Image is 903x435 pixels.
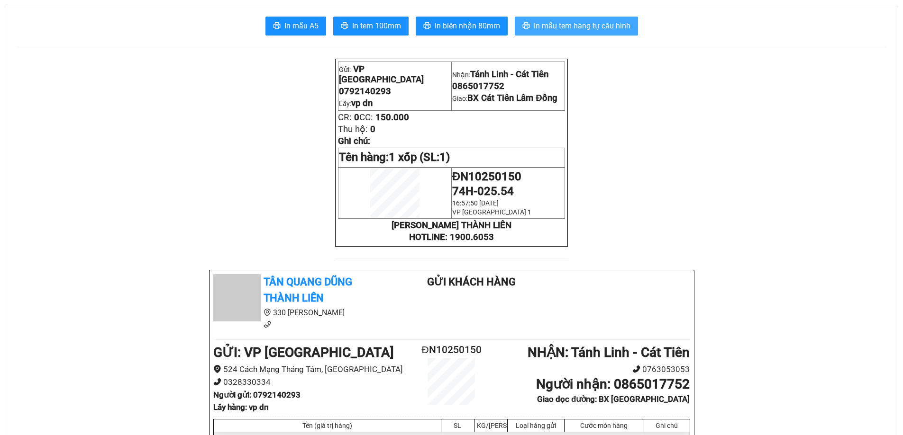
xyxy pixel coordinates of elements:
[351,98,373,108] span: vp dn
[213,363,412,376] li: 524 Cách Mạng Tháng Tám, [GEOGRAPHIC_DATA]
[491,363,690,376] li: 0763053053
[284,20,319,32] span: In mẫu A5
[339,100,373,107] span: Lấy:
[439,151,450,164] span: 1)
[534,20,630,32] span: In mẫu tem hàng tự cấu hình
[389,151,450,164] span: 1 xốp (SL:
[213,378,221,386] span: phone
[452,81,504,91] span: 0865017752
[338,112,352,123] span: CR:
[477,422,505,429] div: KG/[PERSON_NAME]
[392,220,511,231] strong: [PERSON_NAME] THÀNH LIÊN
[213,402,268,412] b: Lấy hàng : vp dn
[352,20,401,32] span: In tem 100mm
[452,208,531,216] span: VP [GEOGRAPHIC_DATA] 1
[452,170,521,183] span: ĐN10250150
[338,124,368,134] span: Thu hộ:
[264,309,271,316] span: environment
[427,276,516,288] b: Gửi khách hàng
[370,124,375,134] span: 0
[522,22,530,31] span: printer
[341,22,348,31] span: printer
[339,151,450,164] span: Tên hàng:
[515,17,638,36] button: printerIn mẫu tem hàng tự cấu hình
[339,64,451,85] p: Gửi:
[273,22,281,31] span: printer
[213,365,221,373] span: environment
[423,22,431,31] span: printer
[213,376,412,389] li: 0328330334
[452,185,514,198] span: 74H-025.54
[444,422,472,429] div: SL
[567,422,641,429] div: Cước món hàng
[216,422,438,429] div: Tên (giá trị hàng)
[452,199,499,207] span: 16:57:50 [DATE]
[359,112,373,123] span: CC:
[375,112,409,123] span: 150.000
[412,342,492,358] h2: ĐN10250150
[339,86,391,97] span: 0792140293
[354,112,359,123] span: 0
[536,376,690,392] b: Người nhận : 0865017752
[333,17,409,36] button: printerIn tem 100mm
[339,64,424,85] span: VP [GEOGRAPHIC_DATA]
[528,345,690,360] b: NHẬN : Tánh Linh - Cát Tiên
[647,422,687,429] div: Ghi chú
[213,307,390,319] li: 330 [PERSON_NAME]
[632,365,640,373] span: phone
[537,394,690,404] b: Giao dọc đường: BX [GEOGRAPHIC_DATA]
[452,69,564,80] p: Nhận:
[264,320,271,328] span: phone
[452,95,557,102] span: Giao:
[213,345,394,360] b: GỬI : VP [GEOGRAPHIC_DATA]
[416,17,508,36] button: printerIn biên nhận 80mm
[435,20,500,32] span: In biên nhận 80mm
[409,232,494,242] strong: HOTLINE: 1900.6053
[264,276,352,304] b: Tân Quang Dũng Thành Liên
[467,93,557,103] span: BX Cát Tiên Lâm Đồng
[213,390,301,399] b: Người gửi : 0792140293
[265,17,326,36] button: printerIn mẫu A5
[338,136,370,146] span: Ghi chú:
[470,69,548,80] span: Tánh Linh - Cát Tiên
[510,422,562,429] div: Loại hàng gửi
